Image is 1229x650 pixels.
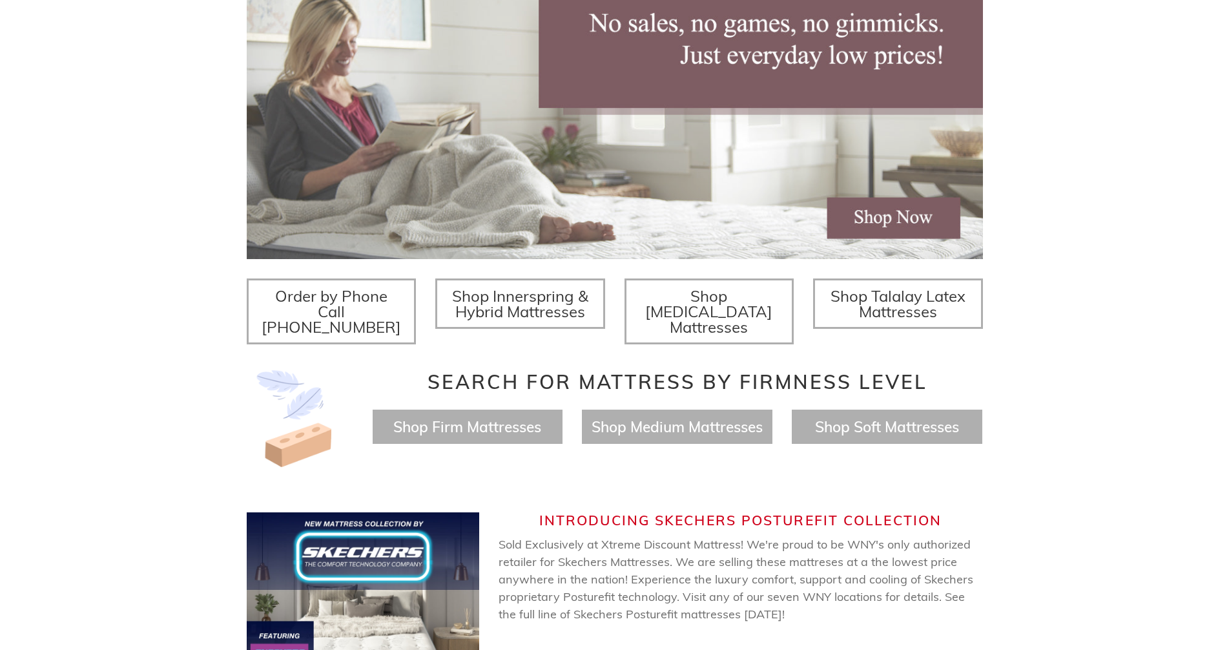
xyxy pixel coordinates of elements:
a: Shop Soft Mattresses [815,417,959,436]
a: Shop Medium Mattresses [592,417,763,436]
span: Shop Talalay Latex Mattresses [831,286,966,321]
span: Search for Mattress by Firmness Level [428,370,927,394]
span: Order by Phone Call [PHONE_NUMBER] [262,286,401,337]
span: Introducing Skechers Posturefit Collection [539,512,942,529]
a: Order by Phone Call [PHONE_NUMBER] [247,278,417,344]
img: Image-of-brick- and-feather-representing-firm-and-soft-feel [247,370,344,467]
a: Shop Talalay Latex Mattresses [813,278,983,329]
a: Shop Innerspring & Hybrid Mattresses [435,278,605,329]
a: Shop [MEDICAL_DATA] Mattresses [625,278,794,344]
span: Shop [MEDICAL_DATA] Mattresses [645,286,772,337]
span: Shop Innerspring & Hybrid Mattresses [452,286,588,321]
a: Shop Firm Mattresses [393,417,541,436]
